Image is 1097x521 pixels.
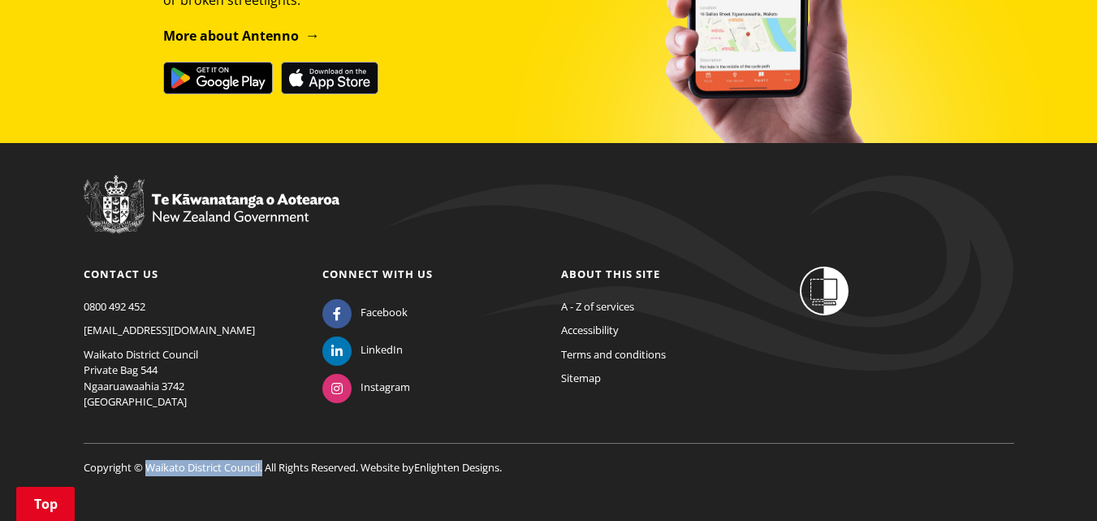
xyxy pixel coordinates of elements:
a: Sitemap [561,371,601,385]
a: More about Antenno [163,27,320,45]
a: Instagram [322,380,410,394]
img: New Zealand Government [84,176,339,234]
a: 0800 492 452 [84,299,145,314]
a: Facebook [322,305,408,319]
iframe: Messenger Launcher [1022,453,1081,511]
img: Get it on Google Play [163,62,273,94]
span: LinkedIn [361,342,403,358]
a: A - Z of services [561,299,634,314]
a: Top [16,487,75,521]
a: About this site [561,267,660,281]
a: LinkedIn [322,342,403,357]
a: Accessibility [561,323,619,337]
a: Connect with us [322,267,433,281]
span: Instagram [361,380,410,396]
a: [EMAIL_ADDRESS][DOMAIN_NAME] [84,323,255,337]
a: Contact us [84,267,158,281]
p: Copyright © Waikato District Council. All Rights Reserved. Website by . [84,443,1014,476]
img: Download on the App Store [281,62,378,94]
img: Shielded [800,267,849,315]
p: Waikato District Council Private Bag 544 Ngaaruawaahia 3742 [GEOGRAPHIC_DATA] [84,347,298,410]
a: Terms and conditions [561,347,666,362]
span: Facebook [361,305,408,321]
a: New Zealand Government [84,213,339,228]
a: Enlighten Designs [414,460,499,475]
